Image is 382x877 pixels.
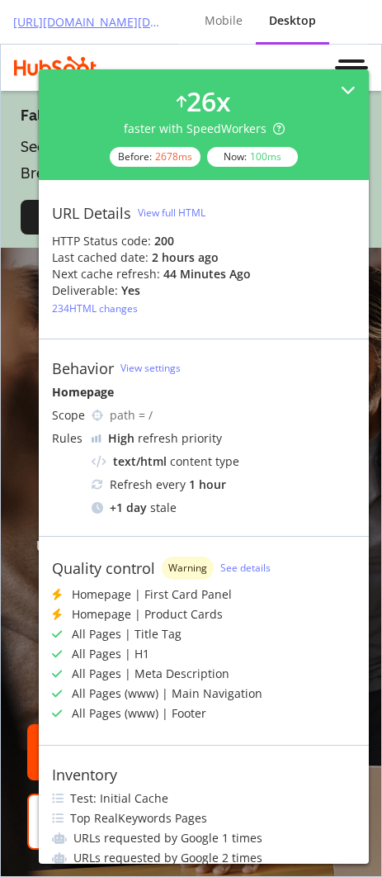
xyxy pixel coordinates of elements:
[163,266,251,282] div: 44 minutes ago
[207,147,298,167] div: Now:
[52,384,356,401] div: Homepage
[52,766,117,784] div: Inventory
[52,830,356,846] li: URLs requested by Google 1 times
[269,12,316,29] div: Desktop
[52,359,114,377] div: Behavior
[52,282,118,299] div: Deliverable:
[220,561,271,575] a: See details
[52,266,160,282] div: Next cache refresh:
[52,430,85,447] div: Rules
[72,685,262,702] div: All Pages (www) | Main Navigation
[20,155,361,190] a: Explore Fall Spotlight
[92,434,101,443] img: cRr4yx4cyByr8BeLxltRlzBPIAAAAAElFTkSuQmCC
[186,83,231,121] div: 26 x
[26,749,354,805] a: Get started free
[52,204,131,222] div: URL Details
[92,453,356,470] div: content type
[26,333,354,469] h1: Where go-to-market teams go to
[110,500,147,516] div: + 1 day
[52,810,356,827] li: Top RealKeywords Pages
[110,407,356,424] div: path = /
[124,121,285,137] div: faster with SpeedWorkers
[168,563,207,573] span: Warning
[108,430,134,447] div: High
[72,606,223,623] div: Homepage | Product Cards
[52,407,85,424] div: Scope
[13,14,165,31] a: [URL][DOMAIN_NAME][DOMAIN_NAME]
[113,453,167,470] div: text/html
[52,301,138,315] div: 234 HTML changes
[72,666,229,682] div: All Pages | Meta Description
[52,559,155,577] div: Quality control
[20,59,361,83] h5: Fall 2025 Spotlight Updates
[92,500,356,516] div: stale
[138,206,205,220] div: View full HTML
[26,680,354,736] a: Get a demo
[20,89,361,142] p: See what's new across Smart CRM, Data Hub, Breeze, and more.
[138,200,205,226] button: View full HTML
[189,476,226,493] div: 1 hour
[108,430,222,447] div: refresh priority
[72,705,206,722] div: All Pages (www) | Footer
[205,12,243,29] div: Mobile
[52,233,356,249] div: HTTP Status code:
[155,149,192,164] div: 2678 ms
[120,361,181,375] a: View settings
[154,233,174,249] strong: 200
[121,282,140,299] div: Yes
[72,586,232,603] div: Homepage | First Card Panel
[72,646,149,662] div: All Pages | H1
[153,424,266,622] li: grow
[250,149,281,164] div: 100 ms
[152,249,219,266] div: 2 hours ago
[52,299,138,319] button: 234HTML changes
[26,489,354,568] p: Unite marketing, sales, and customer service on one AI-powered customer platform that delivers re...
[72,626,182,642] div: All Pages | Title Tag
[92,476,356,493] div: Refresh every
[52,790,356,807] li: Test: Initial Cache
[1,45,381,876] iframe: To enrich screen reader interactions, please activate Accessibility in Grammarly extension settings
[52,249,149,266] div: Last cached date:
[100,308,281,326] p: HubSpot Customer Platform
[110,147,200,167] div: Before:
[52,850,356,866] li: URLs requested by Google 2 times
[162,557,214,580] div: warning label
